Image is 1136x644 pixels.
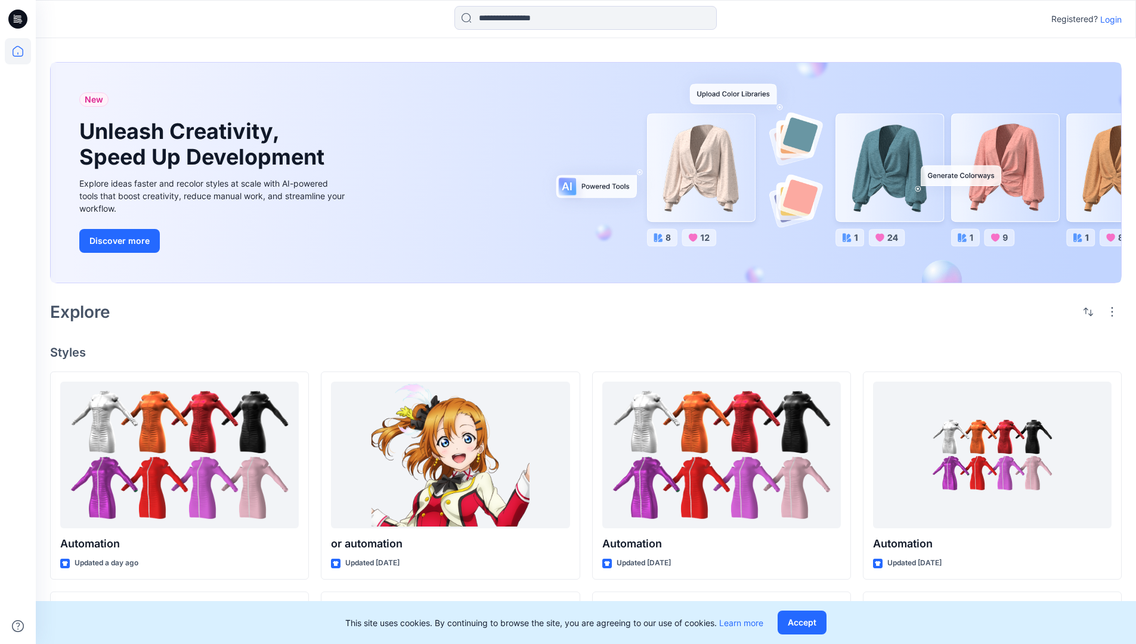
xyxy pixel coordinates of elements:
[345,617,763,629] p: This site uses cookies. By continuing to browse the site, you are agreeing to our use of cookies.
[778,611,827,634] button: Accept
[345,557,400,569] p: Updated [DATE]
[50,302,110,321] h2: Explore
[60,535,299,552] p: Automation
[719,618,763,628] a: Learn more
[602,382,841,529] a: Automation
[79,119,330,170] h1: Unleash Creativity, Speed Up Development
[617,557,671,569] p: Updated [DATE]
[79,229,348,253] a: Discover more
[60,382,299,529] a: Automation
[79,177,348,215] div: Explore ideas faster and recolor styles at scale with AI-powered tools that boost creativity, red...
[75,557,138,569] p: Updated a day ago
[331,535,569,552] p: or automation
[1100,13,1122,26] p: Login
[85,92,103,107] span: New
[873,382,1112,529] a: Automation
[873,535,1112,552] p: Automation
[602,535,841,552] p: Automation
[1051,12,1098,26] p: Registered?
[331,382,569,529] a: or automation
[79,229,160,253] button: Discover more
[887,557,942,569] p: Updated [DATE]
[50,345,1122,360] h4: Styles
